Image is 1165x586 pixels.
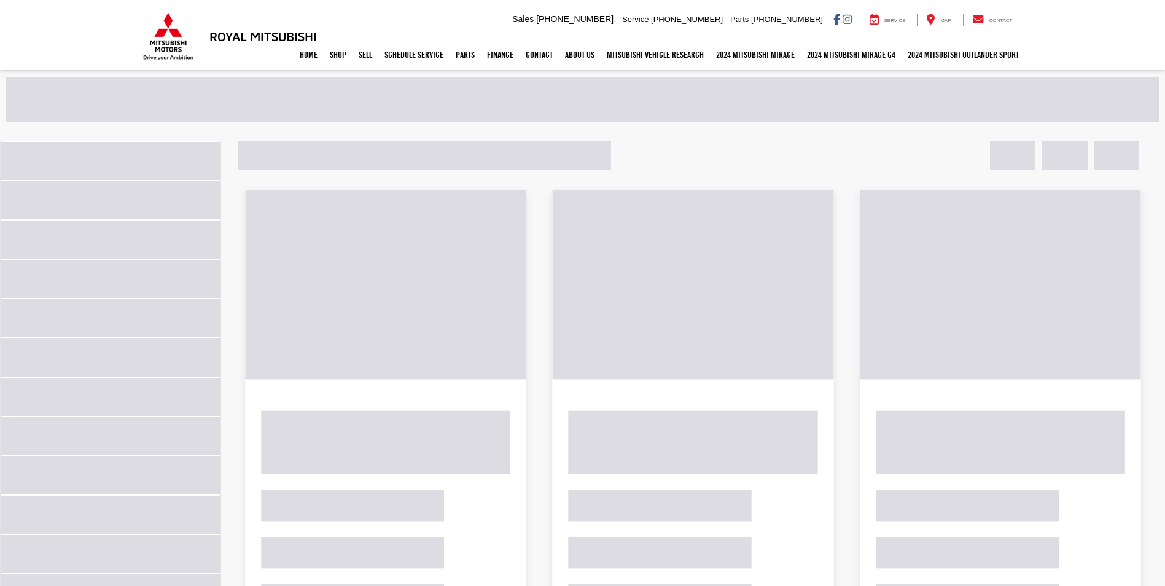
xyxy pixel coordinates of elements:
span: [PHONE_NUMBER] [651,15,723,24]
a: Facebook: Click to visit our Facebook page [833,14,840,24]
span: Map [940,18,951,23]
img: Mitsubishi [141,12,196,60]
span: Service [622,15,649,24]
span: Parts [730,15,749,24]
a: 2024 Mitsubishi Outlander SPORT [902,39,1025,70]
a: Finance [481,39,520,70]
a: Instagram: Click to visit our Instagram page [843,14,852,24]
h3: Royal Mitsubishi [209,29,317,43]
a: Schedule Service: Opens in a new tab [378,39,450,70]
a: About Us [559,39,601,70]
a: Sell [353,39,378,70]
span: [PHONE_NUMBER] [536,14,614,24]
a: 2024 Mitsubishi Mirage [710,39,801,70]
a: Service [860,14,915,26]
a: Parts: Opens in a new tab [450,39,481,70]
span: [PHONE_NUMBER] [751,15,823,24]
span: Service [884,18,906,23]
span: Contact [989,18,1012,23]
a: Shop [324,39,353,70]
a: Contact [963,14,1022,26]
a: 2024 Mitsubishi Mirage G4 [801,39,902,70]
span: Sales [512,14,534,24]
a: Home [294,39,324,70]
a: Mitsubishi Vehicle Research [601,39,710,70]
a: Contact [520,39,559,70]
a: Map [917,14,960,26]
